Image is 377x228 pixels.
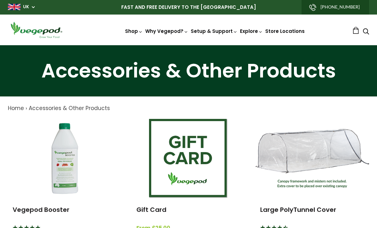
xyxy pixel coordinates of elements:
[145,28,188,34] a: Why Vegepod?
[26,104,27,112] span: ›
[8,4,21,10] img: gb_large.png
[8,61,369,81] h1: Accessories & Other Products
[191,28,237,34] a: Setup & Support
[125,28,143,34] a: Shop
[265,28,305,34] a: Store Locations
[363,29,369,35] a: Search
[25,119,104,198] img: Vegepod Booster
[29,104,110,112] a: Accessories & Other Products
[136,205,166,214] a: Gift Card
[8,104,369,113] nav: breadcrumbs
[149,119,228,198] img: Gift Card
[23,4,29,10] a: UK
[8,21,65,39] img: Vegepod
[8,104,24,112] a: Home
[13,205,69,214] a: Vegepod Booster
[260,205,336,214] a: Large PolyTunnel Cover
[255,129,369,188] img: Large PolyTunnel Cover
[240,28,263,34] a: Explore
